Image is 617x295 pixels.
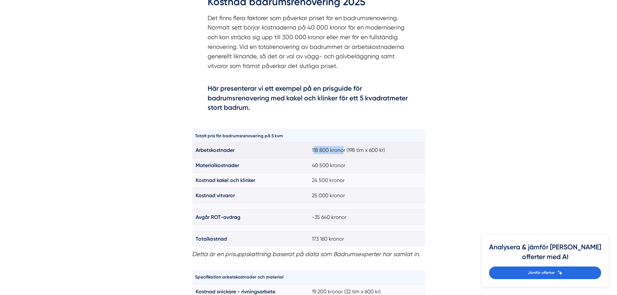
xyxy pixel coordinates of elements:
[196,214,240,220] strong: Avgår ROT-avdrag
[528,270,555,276] span: Jämför offerter
[196,177,255,183] strong: Kostnad kakel och klinker
[309,210,425,225] td: -35 640 kronor
[309,232,425,246] td: 173 160 kronor
[208,13,410,81] p: Det finns flera faktorer som påverkar priset för en badrumsrenovering. Normalt sett börjar kostna...
[196,236,227,242] strong: Totalkostnad
[309,188,425,203] td: 25 000 kronor
[192,270,309,284] th: Specifikation arbetskostnader och material
[192,251,420,257] em: Detta är en prisuppskattning baserat på data som Badrumsexperter har samlat in.
[196,147,234,153] strong: Arbetskostnader
[489,242,601,267] h4: Analysera & jämför [PERSON_NAME] offerter med AI
[309,158,425,173] td: 40 500 kronor
[196,162,239,168] strong: Materialkostnader
[309,173,425,188] td: 24 500 kronor
[196,289,275,295] strong: Kostnad snickare - rivningsarbete
[192,129,309,143] th: Totalt pris för badrumsrenovering på 5 kvm
[196,192,235,199] strong: Kostnad vitvaror
[489,267,601,279] a: Jämför offerter
[208,84,410,114] h4: Här presenterar vi ett exempel på en prisguide för badrumsrenovering med kakel och klinker för et...
[309,143,425,158] td: 118 800 kronor (198 tim x 600 kr)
